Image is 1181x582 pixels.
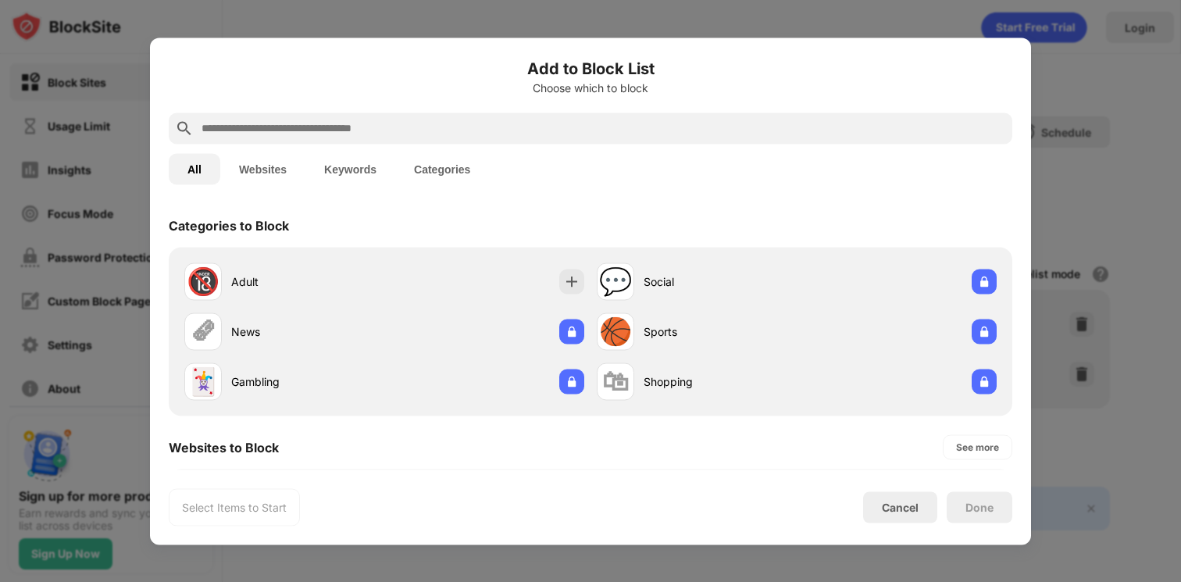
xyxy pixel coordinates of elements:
button: Websites [220,153,305,184]
img: search.svg [175,119,194,137]
div: Cancel [882,501,919,514]
div: 🔞 [187,266,219,298]
div: Select Items to Start [182,499,287,515]
div: Sports [644,323,797,340]
button: Keywords [305,153,395,184]
h6: Add to Block List [169,56,1012,80]
div: Shopping [644,373,797,390]
div: Social [644,273,797,290]
div: 🏀 [599,316,632,348]
div: Done [965,501,994,513]
div: 💬 [599,266,632,298]
button: All [169,153,220,184]
div: 🛍 [602,366,629,398]
div: News [231,323,384,340]
div: Categories to Block [169,217,289,233]
div: 🗞 [190,316,216,348]
div: Websites to Block [169,439,279,455]
button: Categories [395,153,489,184]
div: Gambling [231,373,384,390]
div: Adult [231,273,384,290]
div: See more [956,439,999,455]
div: 🃏 [187,366,219,398]
div: Choose which to block [169,81,1012,94]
